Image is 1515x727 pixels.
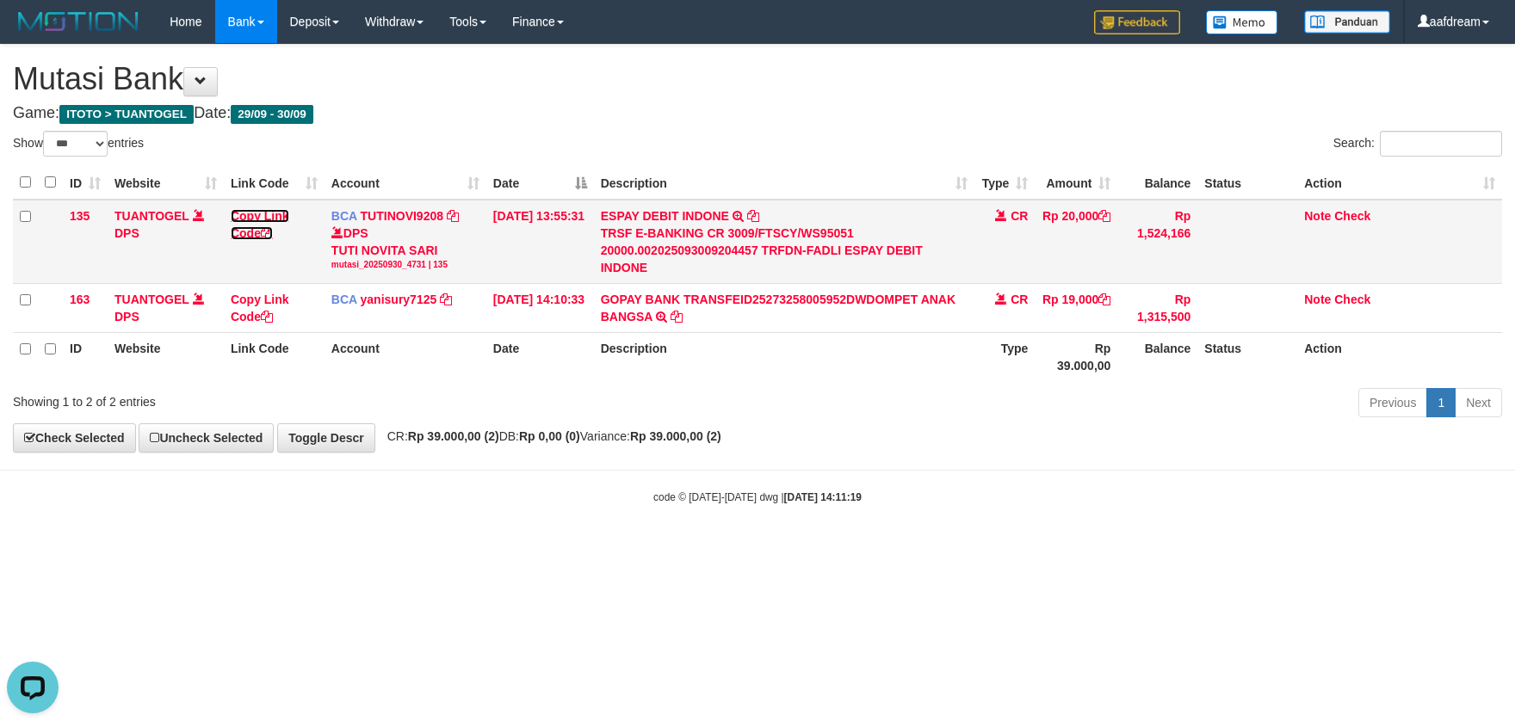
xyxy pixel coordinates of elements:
span: CR: DB: Variance: [379,429,721,443]
label: Search: [1333,131,1502,157]
th: Account [325,332,486,381]
th: Status [1197,166,1297,200]
th: Balance [1117,166,1197,200]
a: Copy yanisury7125 to clipboard [440,293,452,306]
strong: [DATE] 14:11:19 [784,491,862,503]
th: Type: activate to sort column ascending [974,166,1035,200]
button: Open LiveChat chat widget [7,7,59,59]
a: Copy Rp 19,000 to clipboard [1098,293,1110,306]
td: Rp 20,000 [1035,200,1117,284]
label: Show entries [13,131,144,157]
td: DPS [108,283,224,332]
a: Copy ESPAY DEBIT INDONE to clipboard [747,209,759,223]
span: 29/09 - 30/09 [231,105,313,124]
a: GOPAY BANK TRANSFEID25273258005952DWDOMPET ANAK BANGSA [601,293,955,323]
th: Action: activate to sort column ascending [1297,166,1502,200]
th: Action [1297,332,1502,381]
th: Website: activate to sort column ascending [108,166,224,200]
td: [DATE] 14:10:33 [486,283,594,332]
img: Button%20Memo.svg [1206,10,1278,34]
a: Previous [1358,388,1427,417]
h4: Game: Date: [13,105,1502,122]
th: Rp 39.000,00 [1035,332,1117,381]
strong: Rp 39.000,00 (2) [408,429,499,443]
a: TUTINOVI9208 [361,209,443,223]
span: CR [1011,209,1028,223]
span: BCA [331,209,357,223]
th: Website [108,332,224,381]
a: 1 [1426,388,1456,417]
a: Copy Rp 20,000 to clipboard [1098,209,1110,223]
a: Toggle Descr [277,423,375,453]
small: code © [DATE]-[DATE] dwg | [653,491,862,503]
a: Copy TUTINOVI9208 to clipboard [447,209,459,223]
a: Check Selected [13,423,136,453]
a: yanisury7125 [361,293,437,306]
th: Account: activate to sort column ascending [325,166,486,200]
th: Description [594,332,975,381]
a: Copy GOPAY BANK TRANSFEID25273258005952DWDOMPET ANAK BANGSA to clipboard [671,310,683,323]
th: Status [1197,332,1297,381]
td: Rp 19,000 [1035,283,1117,332]
div: Showing 1 to 2 of 2 entries [13,386,618,410]
a: Check [1334,293,1370,306]
a: Copy Link Code [231,209,289,240]
a: Check [1334,209,1370,223]
a: Next [1455,388,1502,417]
span: 163 [70,293,90,306]
td: Rp 1,315,500 [1117,283,1197,332]
input: Search: [1380,131,1502,157]
a: Note [1304,293,1331,306]
a: TUANTOGEL [114,293,189,306]
td: DPS [108,200,224,284]
div: mutasi_20250930_4731 | 135 [331,259,479,271]
a: Uncheck Selected [139,423,274,453]
td: [DATE] 13:55:31 [486,200,594,284]
h1: Mutasi Bank [13,62,1502,96]
span: CR [1011,293,1028,306]
a: Copy Link Code [231,293,289,323]
th: Link Code [224,332,325,381]
div: DPS TUTI NOVITA SARI [331,225,479,271]
img: panduan.png [1304,10,1390,34]
td: Rp 1,524,166 [1117,200,1197,284]
th: Description: activate to sort column ascending [594,166,975,200]
img: MOTION_logo.png [13,9,144,34]
th: ID [63,332,108,381]
a: TUANTOGEL [114,209,189,223]
strong: Rp 0,00 (0) [519,429,580,443]
th: ID: activate to sort column ascending [63,166,108,200]
div: TRSF E-BANKING CR 3009/FTSCY/WS95051 20000.002025093009204457 TRFDN-FADLI ESPAY DEBIT INDONE [601,225,968,276]
a: ESPAY DEBIT INDONE [601,209,729,223]
th: Link Code: activate to sort column ascending [224,166,325,200]
th: Date: activate to sort column descending [486,166,594,200]
a: Note [1304,209,1331,223]
th: Date [486,332,594,381]
th: Amount: activate to sort column ascending [1035,166,1117,200]
strong: Rp 39.000,00 (2) [630,429,721,443]
span: BCA [331,293,357,306]
th: Type [974,332,1035,381]
span: 135 [70,209,90,223]
img: Feedback.jpg [1094,10,1180,34]
th: Balance [1117,332,1197,381]
select: Showentries [43,131,108,157]
span: ITOTO > TUANTOGEL [59,105,194,124]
